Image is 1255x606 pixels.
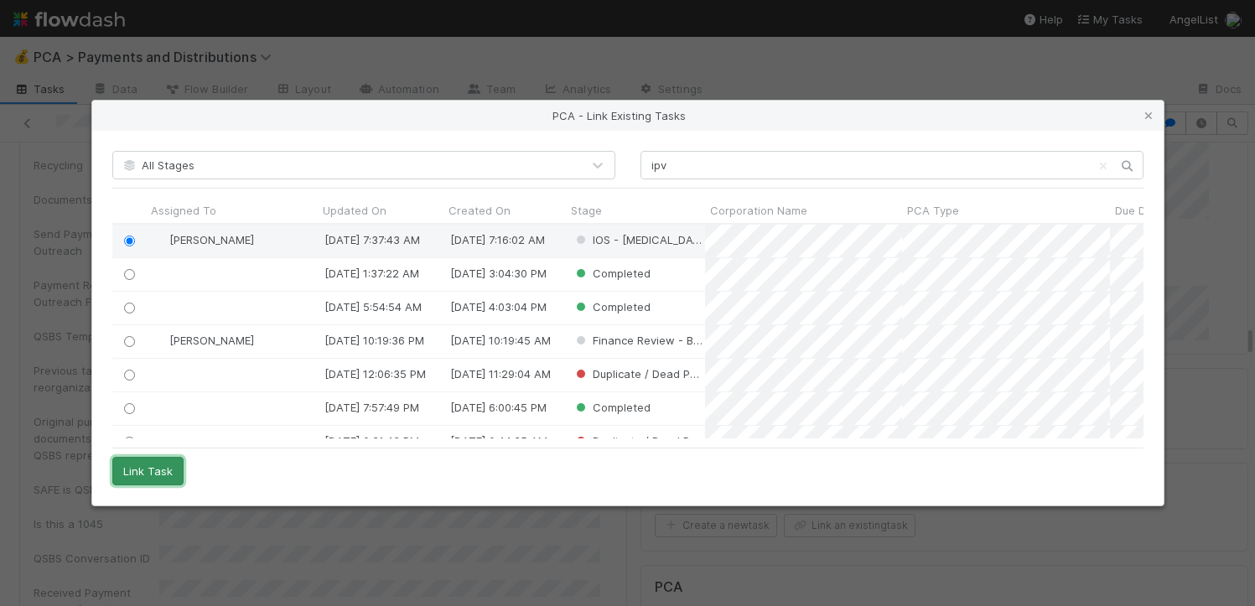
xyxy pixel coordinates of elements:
[573,334,780,347] span: Finance Review - Backlog (Finance)
[123,403,134,414] input: Toggle Row Selected
[169,334,254,347] span: [PERSON_NAME]
[123,336,134,347] input: Toggle Row Selected
[573,367,712,381] span: Duplicate / Dead PCAs
[450,399,547,416] div: [DATE] 6:00:45 PM
[710,202,807,219] span: Corporation Name
[323,202,386,219] span: Updated On
[573,434,712,448] span: Duplicate / Dead PCAs
[112,457,184,485] button: Link Task
[573,267,651,280] span: Completed
[573,231,705,248] div: IOS - [MEDICAL_DATA]
[573,265,651,282] div: Completed
[573,399,651,416] div: Completed
[640,151,1144,179] input: Search
[123,236,134,246] input: Toggle Row Selected
[324,298,422,315] div: [DATE] 5:54:54 AM
[324,399,419,416] div: [DATE] 7:57:49 PM
[324,265,419,282] div: [DATE] 1:37:22 AM
[450,365,551,382] div: [DATE] 11:29:04 AM
[573,332,705,349] div: Finance Review - Backlog (Finance)
[450,298,547,315] div: [DATE] 4:03:04 PM
[122,158,194,172] span: All Stages
[450,231,545,248] div: [DATE] 7:16:02 AM
[324,432,419,449] div: [DATE] 9:31:46 PM
[92,101,1164,131] div: PCA - Link Existing Tasks
[123,370,134,381] input: Toggle Row Selected
[153,233,167,246] img: avatar_cd4e5e5e-3003-49e5-bc76-fd776f359de9.png
[123,437,134,448] input: Toggle Row Selected
[573,432,705,449] div: Duplicate / Dead PCAs
[1115,202,1164,219] span: Due Date
[450,332,551,349] div: [DATE] 10:19:45 AM
[449,202,511,219] span: Created On
[573,298,651,315] div: Completed
[123,269,134,280] input: Toggle Row Selected
[153,334,167,347] img: avatar_c7c7de23-09de-42ad-8e02-7981c37ee075.png
[153,231,254,248] div: [PERSON_NAME]
[324,365,426,382] div: [DATE] 12:06:35 PM
[450,265,547,282] div: [DATE] 3:04:30 PM
[573,233,710,246] span: IOS - [MEDICAL_DATA]
[324,332,424,349] div: [DATE] 10:19:36 PM
[907,202,959,219] span: PCA Type
[573,365,705,382] div: Duplicate / Dead PCAs
[123,303,134,313] input: Toggle Row Selected
[450,432,547,449] div: [DATE] 9:44:35 AM
[324,231,420,248] div: [DATE] 7:37:43 AM
[573,401,651,414] span: Completed
[169,233,254,246] span: [PERSON_NAME]
[1095,153,1112,179] button: Clear search
[153,332,254,349] div: [PERSON_NAME]
[151,202,216,219] span: Assigned To
[573,300,651,313] span: Completed
[571,202,602,219] span: Stage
